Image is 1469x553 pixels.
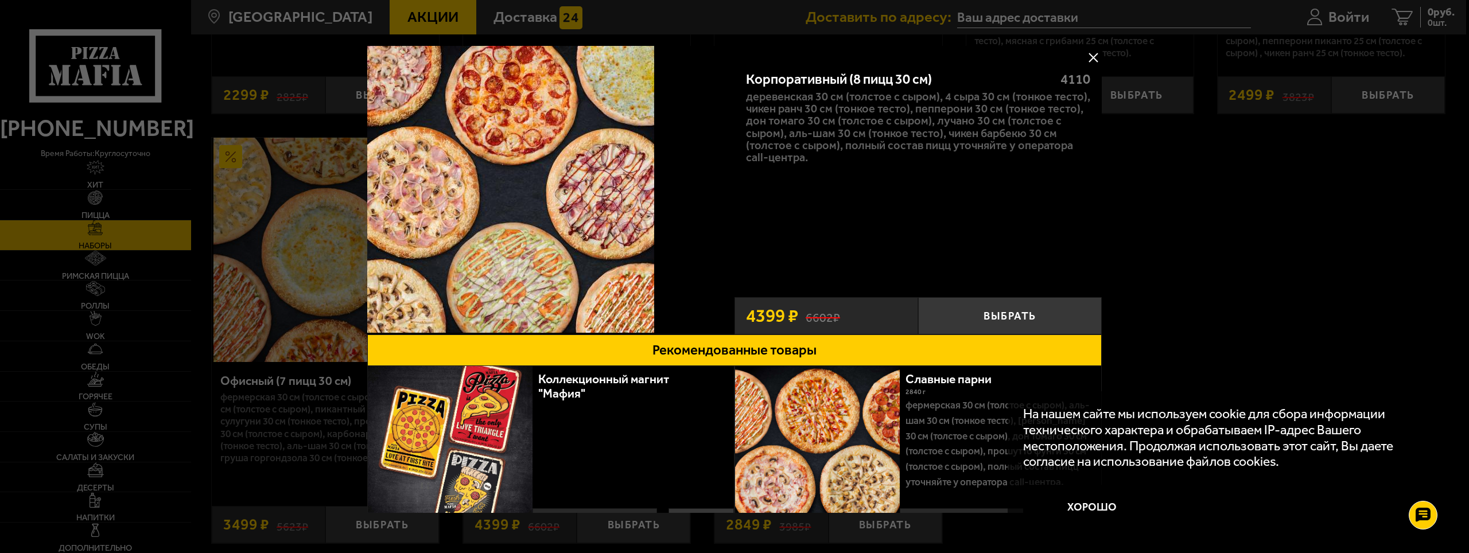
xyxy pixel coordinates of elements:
button: Выбрать [918,297,1102,334]
strong: 29 ₽ [541,509,566,532]
a: Славные парни [906,372,1007,386]
button: Хорошо [1023,485,1161,531]
strong: 2849 ₽ [908,509,946,532]
span: 4110 [1060,71,1090,87]
p: Фермерская 30 см (толстое с сыром), Аль-Шам 30 см (тонкое тесто), [PERSON_NAME] 30 см (толстое с ... [906,398,1093,489]
img: Корпоративный (8 пицц 30 см) [367,46,654,333]
button: Выбрать [669,508,734,532]
button: Рекомендованные товары [367,334,1102,366]
p: На нашем сайте мы используем cookie для сбора информации технического характера и обрабатываем IP... [1023,406,1427,470]
p: Деревенская 30 см (толстое с сыром), 4 сыра 30 см (тонкое тесто), Чикен Ранч 30 см (тонкое тесто)... [746,91,1090,164]
a: Корпоративный (8 пицц 30 см) [367,46,734,334]
span: 4399 ₽ [746,306,798,325]
a: Коллекционный магнит "Мафия" [538,372,669,401]
s: 6602 ₽ [806,307,840,324]
span: 2840 г [906,388,926,396]
div: Корпоративный (8 пицц 30 см) [746,71,1048,88]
